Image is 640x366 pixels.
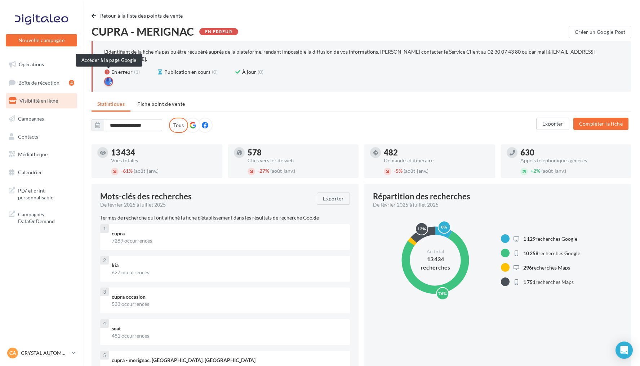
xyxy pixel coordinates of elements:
[258,168,269,174] span: 27%
[69,80,74,86] div: 4
[523,236,577,242] span: recherches Google
[4,111,79,126] a: Campagnes
[100,224,109,233] div: 1
[4,147,79,162] a: Médiathèque
[394,168,403,174] span: 5%
[112,357,344,364] div: cupra - merignac, [GEOGRAPHIC_DATA], [GEOGRAPHIC_DATA]
[523,279,535,285] span: 1 751
[520,149,626,157] div: 630
[18,79,59,85] span: Boîte de réception
[19,61,44,67] span: Opérations
[100,319,109,328] div: 4
[4,57,79,72] a: Opérations
[523,236,535,242] span: 1 129
[112,269,344,276] div: 627 occurrences
[92,12,186,20] button: Retour à la liste des points de vente
[258,168,259,174] span: -
[18,151,48,157] span: Médiathèque
[523,265,570,271] span: recherches Maps
[137,101,185,107] span: Fiche point de vente
[199,28,238,35] div: En erreur
[121,168,123,174] span: -
[112,230,344,237] div: cupra
[258,68,263,76] span: (0)
[4,165,79,180] a: Calendrier
[530,168,533,174] span: +
[212,68,218,76] span: (0)
[569,26,631,38] button: Créer un Google Post
[100,351,109,360] div: 5
[615,342,633,359] div: Open Intercom Messenger
[4,75,79,90] a: Boîte de réception4
[134,68,140,76] span: (1)
[394,168,396,174] span: -
[530,168,540,174] span: 2%
[112,332,344,339] div: 481 occurrences
[18,133,38,139] span: Contacts
[100,288,109,296] div: 3
[9,349,16,357] span: CA
[112,325,344,332] div: seat
[373,201,617,208] div: De février 2025 à juillet 2025
[248,149,353,157] div: 578
[384,149,489,157] div: 482
[520,158,626,163] div: Appels téléphoniques générés
[21,349,69,357] p: CRYSTAL AUTOMOBILES
[573,118,628,130] button: Compléter la fiche
[4,183,79,204] a: PLV et print personnalisable
[18,169,42,175] span: Calendrier
[6,34,77,46] button: Nouvelle campagne
[248,158,353,163] div: Clics vers le site web
[18,116,44,122] span: Campagnes
[384,158,489,163] div: Demandes d'itinéraire
[523,265,532,271] span: 296
[242,68,256,76] span: À jour
[112,301,344,308] div: 533 occurrences
[18,209,74,225] span: Campagnes DataOnDemand
[536,118,569,130] button: Exporter
[121,168,133,174] span: 61%
[76,54,142,67] div: Accéder à la page Google
[111,149,217,157] div: 13 434
[4,207,79,228] a: Campagnes DataOnDemand
[111,68,133,76] span: En erreur
[317,193,350,205] button: Exporter
[164,68,210,76] span: Publication en cours
[6,346,77,360] a: CA CRYSTAL AUTOMOBILES
[134,168,159,174] span: (août-janv.)
[541,168,566,174] span: (août-janv.)
[92,26,194,37] span: CUPRA - MERIGNAC
[112,262,344,269] div: kia
[523,250,580,256] span: recherches Google
[4,93,79,108] a: Visibilité en ligne
[111,158,217,163] div: Vues totales
[404,168,428,174] span: (août-janv.)
[19,98,58,104] span: Visibilité en ligne
[373,193,470,200] div: Répartition des recherches
[100,13,183,19] span: Retour à la liste des points de vente
[523,250,538,256] span: 10 258
[100,256,109,265] div: 2
[104,49,595,62] p: L'identifiant de la fiche n'a pas pu être récupéré auprès de la plateforme, rendant impossible la...
[100,193,192,200] span: Mots-clés des recherches
[270,168,295,174] span: (août-janv.)
[112,237,344,244] div: 7289 occurrences
[100,201,311,208] div: De février 2025 à juillet 2025
[570,120,631,126] a: Compléter la fiche
[100,214,350,221] p: Termes de recherche qui ont affiché la fiche d'établissement dans les résultats de recherche Google
[112,293,344,301] div: cupra occasion
[169,118,188,133] label: Tous
[523,279,574,285] span: recherches Maps
[4,129,79,144] a: Contacts
[18,186,74,201] span: PLV et print personnalisable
